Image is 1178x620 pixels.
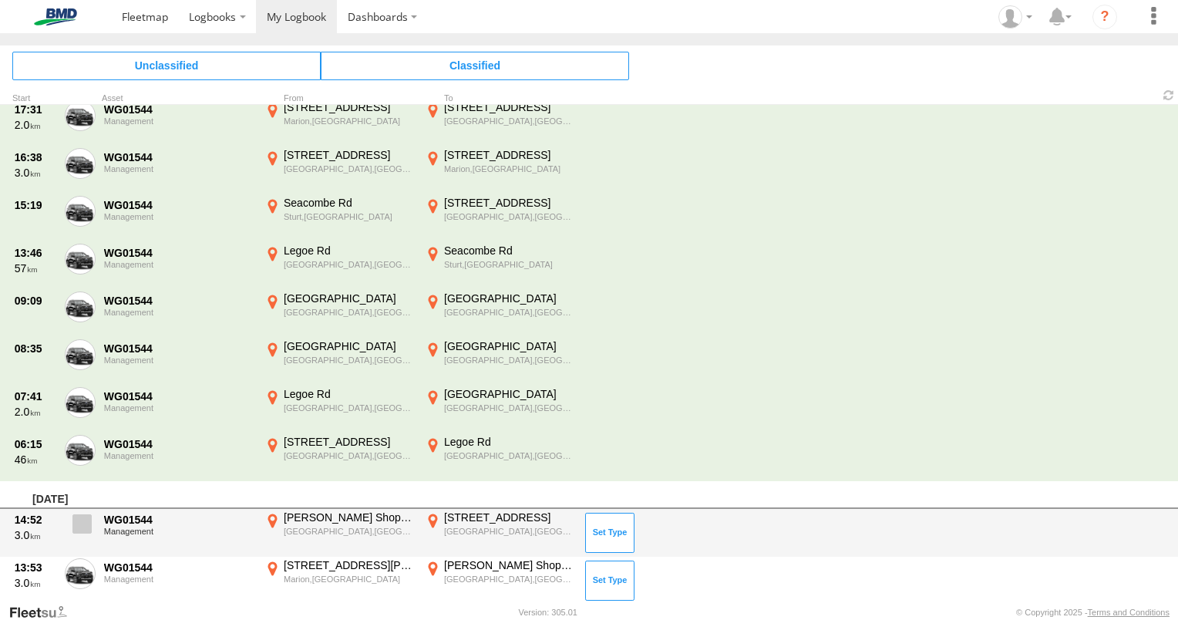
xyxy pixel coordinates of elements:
[422,510,577,555] label: Click to View Event Location
[15,150,56,164] div: 16:38
[284,163,414,174] div: [GEOGRAPHIC_DATA],[GEOGRAPHIC_DATA]
[284,387,414,401] div: Legoe Rd
[284,574,414,585] div: Marion,[GEOGRAPHIC_DATA]
[284,339,414,353] div: [GEOGRAPHIC_DATA]
[15,8,96,25] img: bmd-logo.svg
[262,196,416,241] label: Click to View Event Location
[15,561,56,575] div: 13:53
[104,513,254,527] div: WG01544
[422,148,577,193] label: Click to View Event Location
[444,196,574,210] div: [STREET_ADDRESS]
[262,339,416,384] label: Click to View Event Location
[444,450,574,461] div: [GEOGRAPHIC_DATA],[GEOGRAPHIC_DATA]
[321,52,629,79] span: Click to view Classified Trips
[422,100,577,145] label: Click to View Event Location
[444,211,574,222] div: [GEOGRAPHIC_DATA],[GEOGRAPHIC_DATA]
[15,246,56,260] div: 13:46
[444,339,574,353] div: [GEOGRAPHIC_DATA]
[15,513,56,527] div: 14:52
[444,526,574,537] div: [GEOGRAPHIC_DATA],[GEOGRAPHIC_DATA]
[444,403,574,413] div: [GEOGRAPHIC_DATA],[GEOGRAPHIC_DATA]
[15,437,56,451] div: 06:15
[444,574,574,585] div: [GEOGRAPHIC_DATA],[GEOGRAPHIC_DATA]
[15,261,56,275] div: 57
[15,103,56,116] div: 17:31
[15,198,56,212] div: 15:19
[104,561,254,575] div: WG01544
[104,451,254,460] div: Management
[284,510,414,524] div: [PERSON_NAME] Shoppingtown Acc
[444,100,574,114] div: [STREET_ADDRESS]
[284,403,414,413] div: [GEOGRAPHIC_DATA],[GEOGRAPHIC_DATA]
[104,308,254,317] div: Management
[422,244,577,288] label: Click to View Event Location
[444,307,574,318] div: [GEOGRAPHIC_DATA],[GEOGRAPHIC_DATA]
[262,291,416,336] label: Click to View Event Location
[15,405,56,419] div: 2.0
[284,558,414,572] div: [STREET_ADDRESS][PERSON_NAME]
[104,342,254,355] div: WG01544
[15,342,56,355] div: 08:35
[444,244,574,258] div: Seacombe Rd
[262,435,416,480] label: Click to View Event Location
[1159,88,1178,103] span: Refresh
[284,244,414,258] div: Legoe Rd
[15,528,56,542] div: 3.0
[444,355,574,366] div: [GEOGRAPHIC_DATA],[GEOGRAPHIC_DATA]
[104,164,254,174] div: Management
[444,510,574,524] div: [STREET_ADDRESS]
[993,5,1038,29] div: Regan Armstrong
[1088,608,1170,617] a: Terms and Conditions
[284,450,414,461] div: [GEOGRAPHIC_DATA],[GEOGRAPHIC_DATA]
[284,211,414,222] div: Sturt,[GEOGRAPHIC_DATA]
[262,510,416,555] label: Click to View Event Location
[444,116,574,126] div: [GEOGRAPHIC_DATA],[GEOGRAPHIC_DATA]
[284,116,414,126] div: Marion,[GEOGRAPHIC_DATA]
[585,513,634,553] button: Click to Set
[15,118,56,132] div: 2.0
[104,103,254,116] div: WG01544
[104,355,254,365] div: Management
[284,291,414,305] div: [GEOGRAPHIC_DATA]
[422,558,577,603] label: Click to View Event Location
[1092,5,1117,29] i: ?
[104,437,254,451] div: WG01544
[422,196,577,241] label: Click to View Event Location
[15,453,56,467] div: 46
[15,389,56,403] div: 07:41
[284,259,414,270] div: [GEOGRAPHIC_DATA],[GEOGRAPHIC_DATA]
[262,244,416,288] label: Click to View Event Location
[104,294,254,308] div: WG01544
[444,387,574,401] div: [GEOGRAPHIC_DATA]
[262,100,416,145] label: Click to View Event Location
[12,95,59,103] div: Click to Sort
[15,166,56,180] div: 3.0
[422,387,577,432] label: Click to View Event Location
[262,558,416,603] label: Click to View Event Location
[104,212,254,221] div: Management
[444,163,574,174] div: Marion,[GEOGRAPHIC_DATA]
[444,259,574,270] div: Sturt,[GEOGRAPHIC_DATA]
[104,575,254,584] div: Management
[15,294,56,308] div: 09:09
[444,435,574,449] div: Legoe Rd
[284,307,414,318] div: [GEOGRAPHIC_DATA],[GEOGRAPHIC_DATA]
[284,355,414,366] div: [GEOGRAPHIC_DATA],[GEOGRAPHIC_DATA]
[284,100,414,114] div: [STREET_ADDRESS]
[444,558,574,572] div: [PERSON_NAME] Shoppingtown Acc
[262,148,416,193] label: Click to View Event Location
[444,148,574,162] div: [STREET_ADDRESS]
[104,198,254,212] div: WG01544
[284,196,414,210] div: Seacombe Rd
[104,527,254,536] div: Management
[444,291,574,305] div: [GEOGRAPHIC_DATA]
[8,605,79,620] a: Visit our Website
[102,95,256,103] div: Asset
[104,246,254,260] div: WG01544
[284,435,414,449] div: [STREET_ADDRESS]
[104,403,254,413] div: Management
[15,576,56,590] div: 3.0
[104,116,254,126] div: Management
[422,339,577,384] label: Click to View Event Location
[284,526,414,537] div: [GEOGRAPHIC_DATA],[GEOGRAPHIC_DATA]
